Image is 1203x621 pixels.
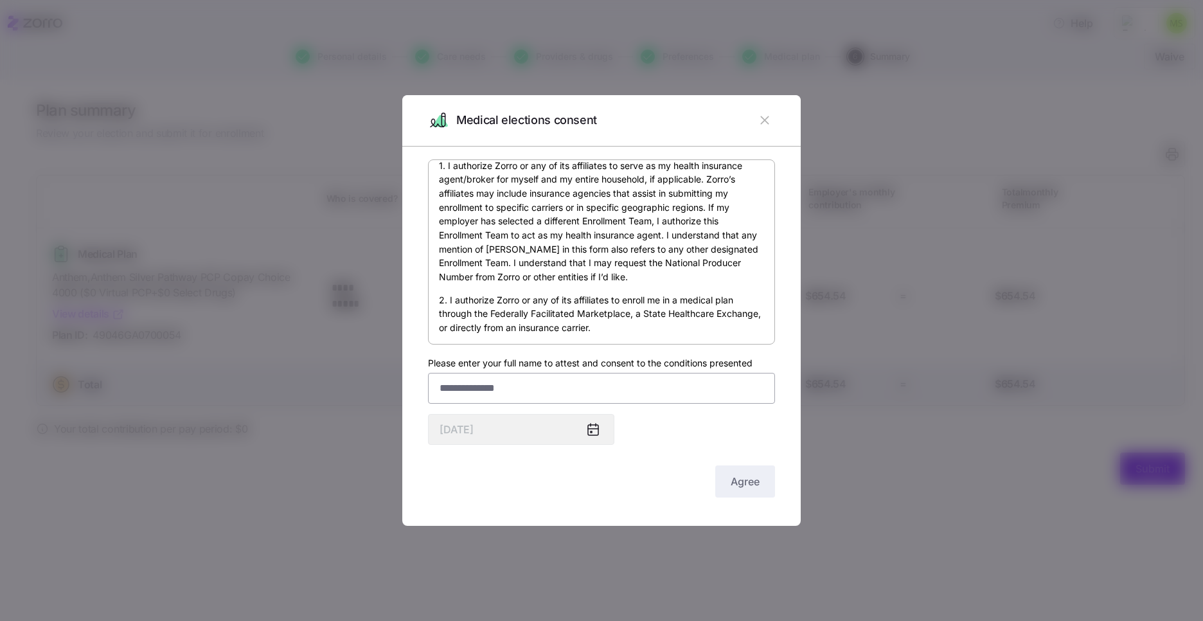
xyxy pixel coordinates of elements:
[439,293,764,335] p: 2. I authorize Zorro or any of its affiliates to enroll me in a medical plan through the Federall...
[428,356,753,370] label: Please enter your full name to attest and consent to the conditions presented
[715,465,775,498] button: Agree
[439,159,764,284] p: 1. I authorize Zorro or any of its affiliates to serve as my health insurance agent/broker for my...
[439,344,764,400] p: 3. I understand that I am signing an application to the insurance carrier I have elected. My sign...
[456,111,597,130] span: Medical elections consent
[731,474,760,489] span: Agree
[428,414,614,445] input: MM/DD/YYYY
